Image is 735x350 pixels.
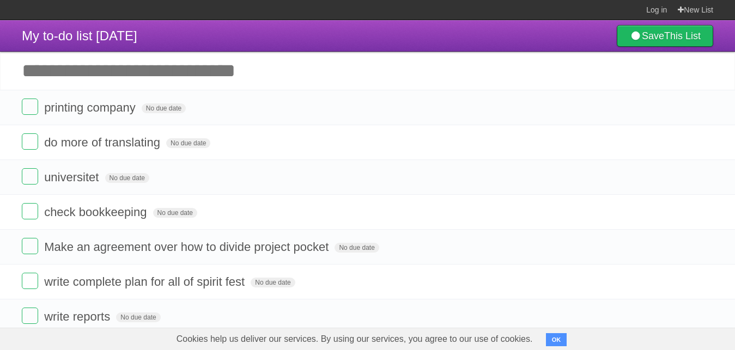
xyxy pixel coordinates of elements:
label: Done [22,308,38,324]
button: OK [546,333,567,346]
label: Done [22,273,38,289]
label: Done [22,133,38,150]
span: No due date [153,208,197,218]
span: No due date [142,103,186,113]
label: Done [22,168,38,185]
span: No due date [116,312,160,322]
span: No due date [166,138,210,148]
span: Cookies help us deliver our services. By using our services, you agree to our use of cookies. [166,328,544,350]
b: This List [664,30,701,41]
label: Done [22,203,38,219]
span: universitet [44,170,101,184]
span: Make an agreement over how to divide project pocket [44,240,331,254]
a: SaveThis List [617,25,713,47]
span: My to-do list [DATE] [22,28,137,43]
span: write complete plan for all of spirit fest [44,275,247,288]
label: Done [22,99,38,115]
label: Done [22,238,38,254]
span: do more of translating [44,136,163,149]
span: No due date [105,173,149,183]
span: No due date [251,278,295,287]
span: check bookkeeping [44,205,149,219]
span: No due date [335,243,379,253]
span: printing company [44,101,138,114]
span: write reports [44,310,113,323]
